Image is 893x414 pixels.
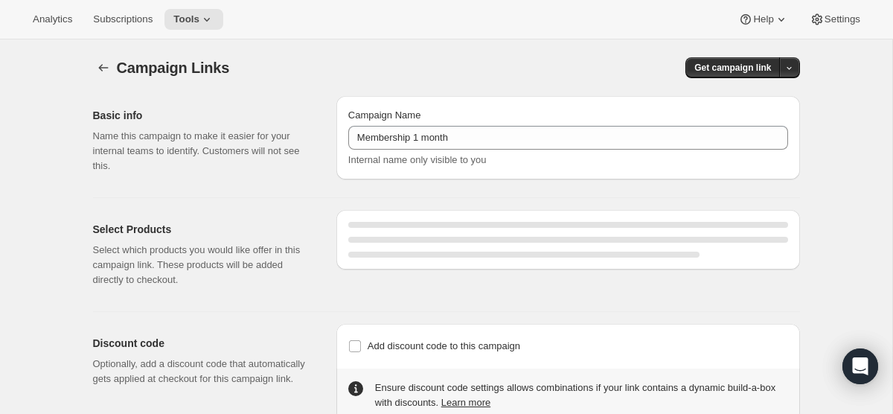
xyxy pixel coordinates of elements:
[93,13,153,25] span: Subscriptions
[368,340,520,351] span: Add discount code to this campaign
[801,9,869,30] button: Settings
[93,243,313,287] p: Select which products you would like offer in this campaign link. These products will be added di...
[753,13,773,25] span: Help
[93,129,313,173] p: Name this campaign to make it easier for your internal teams to identify. Customers will not see ...
[694,62,771,74] span: Get campaign link
[842,348,878,384] div: Open Intercom Messenger
[24,9,81,30] button: Analytics
[164,9,223,30] button: Tools
[348,109,421,121] span: Campaign Name
[441,397,490,408] a: Learn more
[33,13,72,25] span: Analytics
[93,108,313,123] h2: Basic info
[375,380,788,410] div: Ensure discount code settings allows combinations if your link contains a dynamic build-a-box wit...
[93,336,313,351] h2: Discount code
[117,60,230,76] span: Campaign Links
[173,13,199,25] span: Tools
[93,357,313,386] p: Optionally, add a discount code that automatically gets applied at checkout for this campaign link.
[348,154,487,165] span: Internal name only visible to you
[348,126,788,150] input: Example: Seasonal campaign
[825,13,860,25] span: Settings
[685,57,780,78] button: Get campaign link
[84,9,161,30] button: Subscriptions
[93,222,313,237] h2: Select Products
[729,9,797,30] button: Help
